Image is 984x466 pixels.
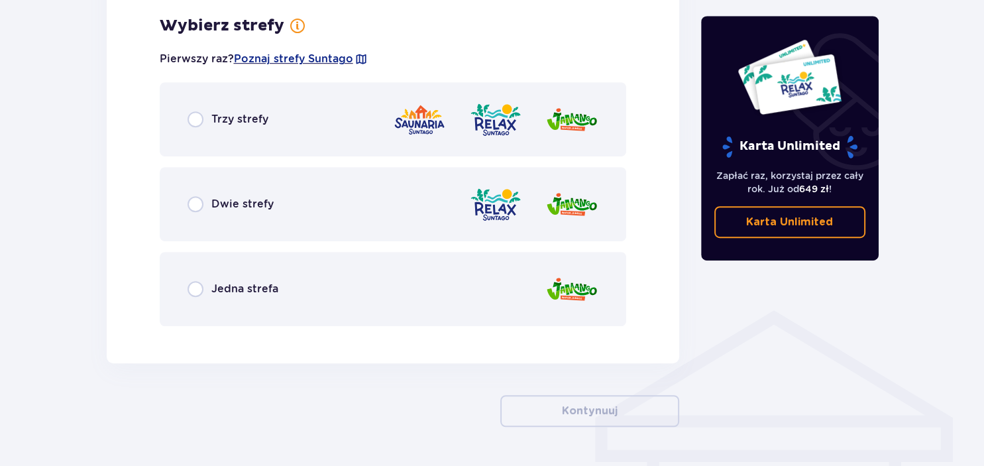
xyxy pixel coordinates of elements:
p: Trzy strefy [211,112,268,127]
img: zone logo [545,186,598,223]
img: zone logo [469,101,522,139]
img: zone logo [545,270,598,308]
img: zone logo [469,186,522,223]
a: Karta Unlimited [714,206,865,238]
img: zone logo [545,101,598,139]
p: Jedna strefa [211,282,278,296]
p: Karta Unlimited [721,135,859,158]
span: 649 zł [799,184,829,194]
p: Kontynuuj [562,404,618,418]
button: Kontynuuj [500,395,679,427]
img: zone logo [393,101,446,139]
p: Karta Unlimited [746,215,833,229]
p: Pierwszy raz? [160,52,368,66]
a: Poznaj strefy Suntago [234,52,353,66]
p: Wybierz strefy [160,16,284,36]
p: Zapłać raz, korzystaj przez cały rok. Już od ! [714,169,865,196]
p: Dwie strefy [211,197,274,211]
